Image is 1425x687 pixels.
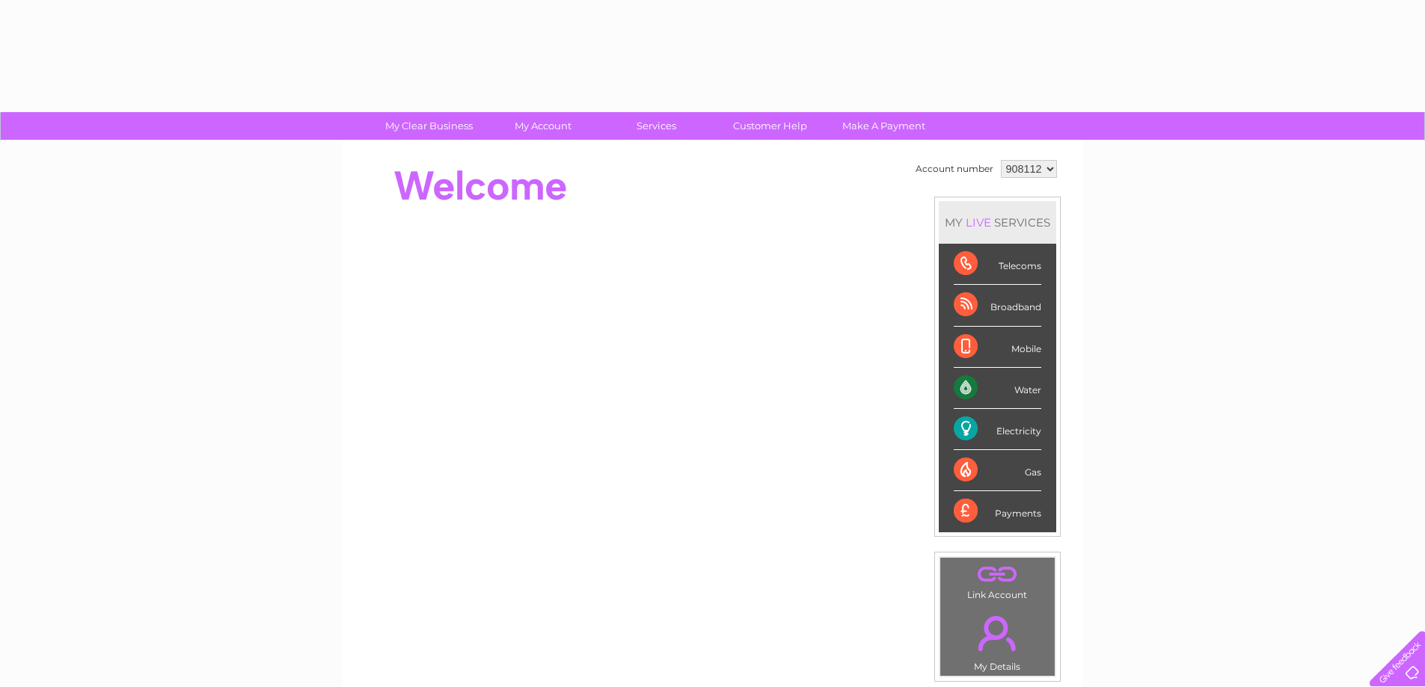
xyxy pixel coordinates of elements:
[963,215,994,229] div: LIVE
[367,112,491,140] a: My Clear Business
[708,112,832,140] a: Customer Help
[822,112,946,140] a: Make A Payment
[944,607,1051,659] a: .
[954,244,1041,285] div: Telecoms
[595,112,718,140] a: Services
[481,112,604,140] a: My Account
[954,450,1041,491] div: Gas
[954,409,1041,450] div: Electricity
[954,285,1041,326] div: Broadband
[944,561,1051,588] a: .
[939,201,1056,244] div: MY SERVICES
[912,156,997,182] td: Account number
[954,327,1041,368] div: Mobile
[954,491,1041,532] div: Payments
[940,557,1055,604] td: Link Account
[940,603,1055,677] td: My Details
[954,368,1041,409] div: Water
